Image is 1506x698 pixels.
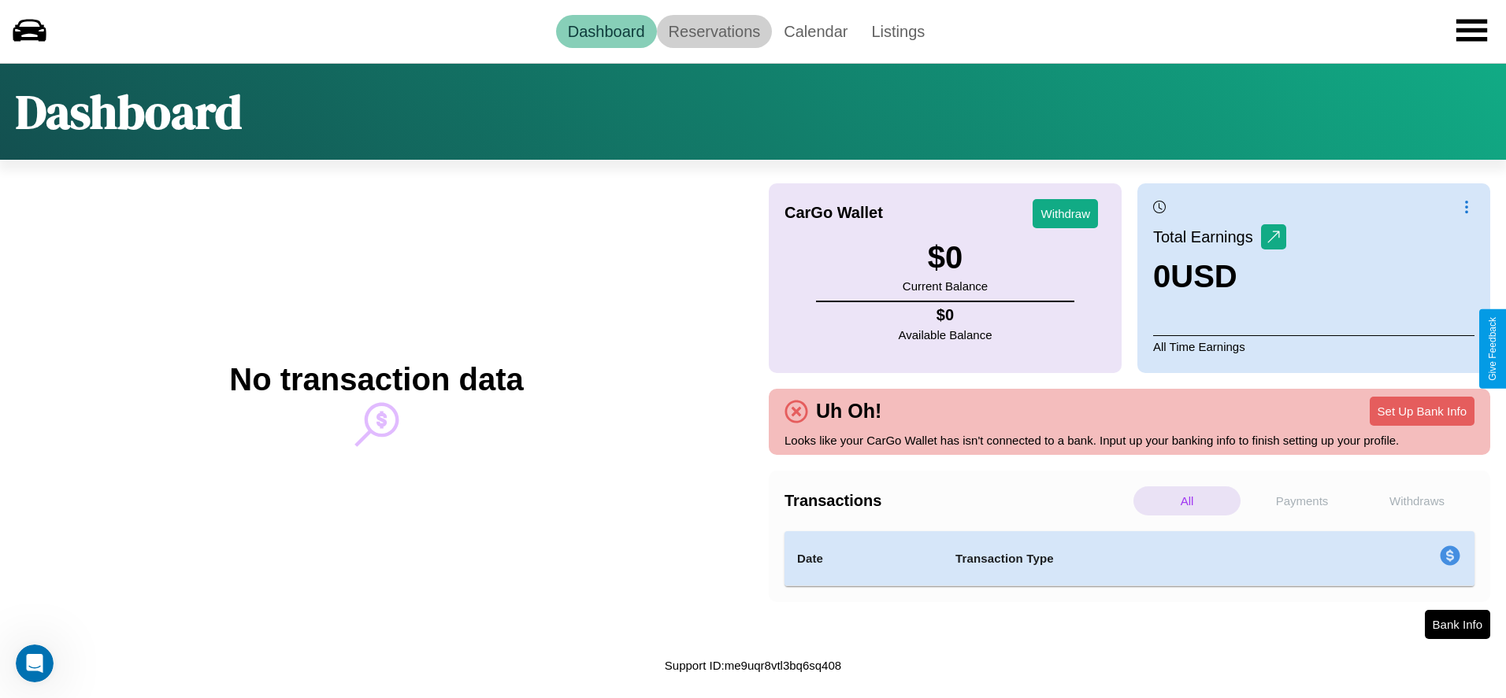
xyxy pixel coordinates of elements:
p: All [1133,486,1241,515]
button: Bank Info [1425,610,1490,639]
table: simple table [785,531,1474,586]
p: Available Balance [899,324,992,345]
a: Listings [859,15,937,48]
h4: CarGo Wallet [785,204,883,222]
h3: $ 0 [903,240,988,275]
h4: Date [797,549,930,568]
h3: 0 USD [1153,259,1286,294]
a: Dashboard [556,15,657,48]
h4: Transaction Type [955,549,1311,568]
h1: Dashboard [16,79,242,144]
iframe: Intercom live chat [16,644,54,682]
p: All Time Earnings [1153,335,1474,357]
p: Support ID: me9uqr8vtl3bq6sq408 [665,655,841,676]
h2: No transaction data [229,362,523,397]
p: Total Earnings [1153,223,1261,251]
div: Give Feedback [1487,317,1498,381]
p: Withdraws [1363,486,1471,515]
p: Looks like your CarGo Wallet has isn't connected to a bank. Input up your banking info to finish ... [785,430,1474,451]
h4: Transactions [785,492,1129,510]
a: Reservations [657,15,773,48]
p: Payments [1248,486,1356,515]
button: Set Up Bank Info [1370,397,1474,426]
h4: $ 0 [899,306,992,324]
a: Calendar [772,15,859,48]
button: Withdraw [1033,199,1098,228]
p: Current Balance [903,275,988,297]
h4: Uh Oh! [808,400,889,423]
